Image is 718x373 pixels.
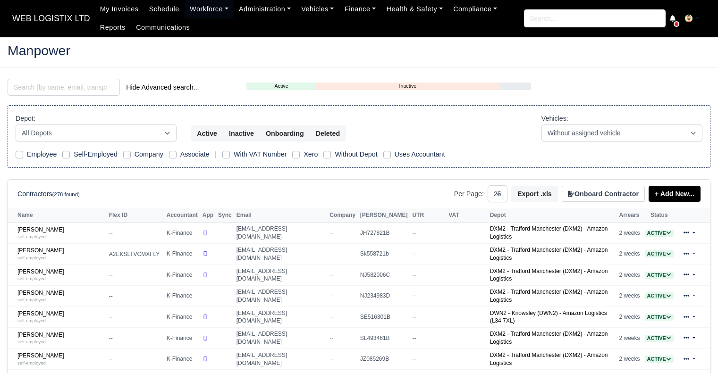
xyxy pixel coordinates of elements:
td: [EMAIL_ADDRESS][DOMAIN_NAME] [234,307,327,328]
td: NJ234983D [358,286,410,307]
label: Xero [304,149,318,160]
td: [EMAIL_ADDRESS][DOMAIN_NAME] [234,348,327,370]
span: Active [645,250,674,257]
span: -- [329,230,333,236]
a: Reports [95,18,131,37]
div: Manpower [0,36,718,67]
span: Active [645,356,674,363]
td: -- [107,307,164,328]
td: JZ085269B [358,348,410,370]
button: Active [191,125,223,141]
td: -- [410,223,447,244]
label: Uses Accountant [395,149,445,160]
th: Arrears [617,208,642,223]
td: 2 weeks [617,243,642,265]
a: Active [645,272,674,278]
input: Search... [524,9,666,27]
td: [EMAIL_ADDRESS][DOMAIN_NAME] [234,243,327,265]
small: self-employed [17,360,46,365]
a: Communications [131,18,195,37]
td: 2 weeks [617,348,642,370]
a: DWN2 - Knowsley (DWN2) - Amazon Logistics (L34 7XL) [490,310,607,324]
button: Inactive [223,125,260,141]
td: 2 weeks [617,223,642,244]
a: [PERSON_NAME] self-employed [17,226,104,240]
button: Export .xls [511,186,558,202]
button: Onboarding [260,125,310,141]
a: [PERSON_NAME] self-employed [17,352,104,366]
td: -- [410,286,447,307]
th: App [200,208,216,223]
a: DXM2 - Trafford Manchester (DXM2) - Amazon Logistics [490,247,608,261]
small: self-employed [17,234,46,239]
label: Depot: [16,113,35,124]
small: self-employed [17,276,46,281]
td: K-Finance [164,307,200,328]
small: self-employed [17,339,46,344]
td: [EMAIL_ADDRESS][DOMAIN_NAME] [234,223,327,244]
span: Active [645,272,674,279]
td: 2 weeks [617,328,642,349]
a: Active [645,356,674,362]
a: Active [645,335,674,341]
span: -- [329,335,333,341]
small: self-employed [17,318,46,323]
a: WEB LOGISTIX LTD [8,9,95,28]
span: -- [329,292,333,299]
td: K-Finance [164,223,200,244]
label: Self-Employed [74,149,118,160]
td: K-Finance [164,243,200,265]
a: [PERSON_NAME] self-employed [17,310,104,324]
span: -- [329,250,333,257]
a: DXM2 - Trafford Manchester (DXM2) - Amazon Logistics [490,268,608,282]
td: SL493461B [358,328,410,349]
td: JH727821B [358,223,410,244]
label: Employee [27,149,57,160]
small: (278 found) [52,191,80,197]
td: A2EKSLTVCMXFLY [107,243,164,265]
a: Active [645,292,674,299]
label: Company [135,149,163,160]
td: [EMAIL_ADDRESS][DOMAIN_NAME] [234,328,327,349]
a: [PERSON_NAME] self-employed [17,332,104,345]
a: Inactive [316,82,499,90]
input: Search (by name, email, transporter id) ... [8,79,120,96]
td: 2 weeks [617,265,642,286]
td: NJ582006C [358,265,410,286]
th: Name [8,208,107,223]
label: Vehicles: [541,113,568,124]
td: 2 weeks [617,307,642,328]
div: + Add New... [645,186,701,202]
h6: Contractors [17,190,80,198]
td: -- [410,348,447,370]
span: | [215,150,217,158]
a: [PERSON_NAME] self-employed [17,247,104,261]
a: DXM2 - Trafford Manchester (DXM2) - Amazon Logistics [490,225,608,240]
th: [PERSON_NAME] [358,208,410,223]
td: [EMAIL_ADDRESS][DOMAIN_NAME] [234,265,327,286]
td: K-Finance [164,328,200,349]
td: -- [410,265,447,286]
td: -- [107,286,164,307]
a: DXM2 - Trafford Manchester (DXM2) - Amazon Logistics [490,331,608,345]
td: 2 weeks [617,286,642,307]
td: -- [410,328,447,349]
a: Active [645,230,674,236]
small: self-employed [17,297,46,302]
td: SE516301B [358,307,410,328]
th: Depot [488,208,617,223]
td: Sk558721b [358,243,410,265]
a: Active [645,314,674,320]
th: Flex ID [107,208,164,223]
td: K-Finance [164,265,200,286]
th: Sync [216,208,234,223]
h2: Manpower [8,44,710,57]
td: -- [107,223,164,244]
td: -- [410,307,447,328]
label: With VAT Number [234,149,287,160]
button: Deleted [310,125,346,141]
label: Without Depot [335,149,377,160]
a: Active [246,82,316,90]
th: UTR [410,208,447,223]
